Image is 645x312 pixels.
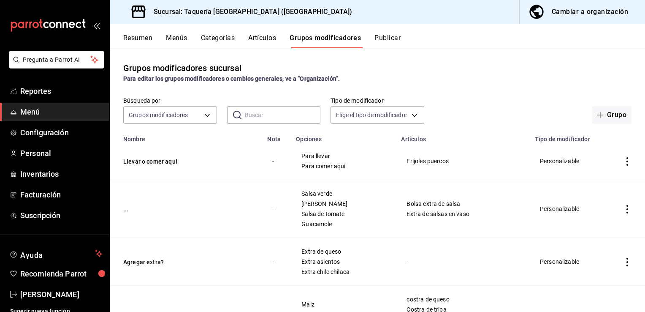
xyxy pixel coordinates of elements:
[396,131,529,142] th: Artículos
[407,201,519,207] span: Bolsa extra de salsa
[301,153,385,159] span: Para llevar
[301,259,385,265] span: Extra asientos
[623,157,631,166] button: actions
[20,268,103,279] span: Recomienda Parrot
[123,205,225,213] button: ...
[93,22,100,29] button: open_drawer_menu
[301,221,385,227] span: Guacamole
[592,106,631,124] button: Grupo
[201,34,235,48] button: Categorías
[407,296,519,302] span: costra de queso
[262,142,291,180] td: -
[530,180,610,238] td: Personalizable
[301,191,385,197] span: Salsa verde
[6,61,104,70] a: Pregunta a Parrot AI
[123,34,645,48] div: navigation tabs
[290,34,361,48] button: Grupos modificadores
[23,55,91,64] span: Pregunta a Parrot AI
[530,238,610,286] td: Personalizable
[129,111,188,119] span: Grupos modificadores
[20,189,103,200] span: Facturación
[147,7,352,17] h3: Sucursal: Taquería [GEOGRAPHIC_DATA] ([GEOGRAPHIC_DATA])
[406,257,519,266] div: -
[336,111,407,119] span: Elige el tipo de modificador
[123,157,225,166] button: Llevar o comer aqui
[248,34,276,48] button: Artículos
[530,142,610,180] td: Personalizable
[407,211,519,217] span: Extra de salsas en vaso
[123,75,340,82] strong: Para editar los grupos modificadores o cambios generales, ve a “Organización”.
[166,34,187,48] button: Menús
[552,6,628,18] div: Cambiar a organización
[301,201,385,207] span: [PERSON_NAME]
[20,148,103,159] span: Personal
[291,131,396,142] th: Opciones
[20,106,103,118] span: Menú
[123,98,217,104] label: Búsqueda por
[407,158,519,164] span: Frijoles puercos
[110,131,262,142] th: Nombre
[9,51,104,68] button: Pregunta a Parrot AI
[301,249,385,255] span: Extra de queso
[262,180,291,238] td: -
[530,131,610,142] th: Tipo de modificador
[20,289,103,300] span: [PERSON_NAME]
[623,258,631,266] button: actions
[374,34,401,48] button: Publicar
[245,107,321,123] input: Buscar
[301,269,385,275] span: Extra chile chilaca
[623,205,631,213] button: actions
[20,210,103,221] span: Suscripción
[331,98,424,104] label: Tipo de modificador
[20,168,103,180] span: Inventarios
[123,62,241,74] div: Grupos modificadores sucursal
[123,258,225,266] button: Agregar extra?
[20,127,103,138] span: Configuración
[301,211,385,217] span: Salsa de tomate
[20,85,103,97] span: Reportes
[123,34,152,48] button: Resumen
[301,163,385,169] span: Para comer aqui
[301,301,385,307] span: Maiz
[262,131,291,142] th: Nota
[262,238,291,286] td: -
[20,249,92,259] span: Ayuda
